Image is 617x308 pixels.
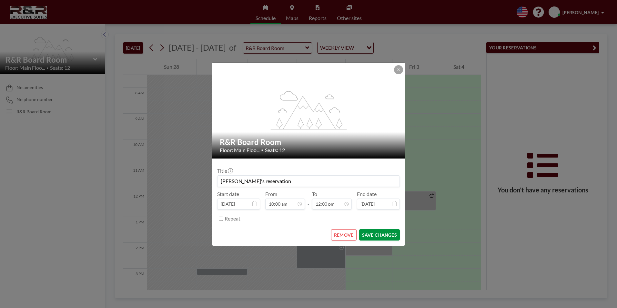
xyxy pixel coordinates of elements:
span: Seats: 12 [265,147,285,153]
label: To [312,191,317,197]
label: Title [217,168,232,174]
span: Floor: Main Floo... [220,147,259,153]
label: Repeat [225,215,240,222]
h2: R&R Board Room [220,137,398,147]
g: flex-grow: 1.2; [271,90,347,129]
label: End date [357,191,377,197]
label: Start date [217,191,239,197]
input: (No title) [217,176,400,187]
button: REMOVE [331,229,357,241]
span: - [308,193,309,207]
button: SAVE CHANGES [359,229,400,241]
span: • [261,148,263,152]
label: From [265,191,277,197]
